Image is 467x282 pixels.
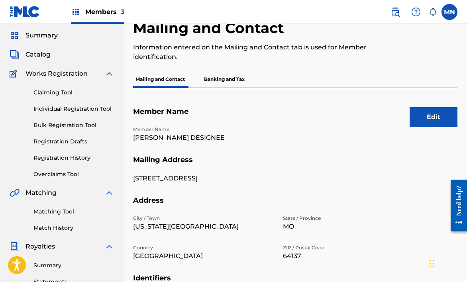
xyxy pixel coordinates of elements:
h5: Member Name [133,107,457,126]
a: Public Search [387,4,403,20]
p: [PERSON_NAME] DESIGNEE [133,133,273,143]
a: Summary [33,261,114,270]
span: Works Registration [26,69,88,78]
div: User Menu [441,4,457,20]
p: Banking and Tax [202,71,247,88]
h5: Mailing Address [133,155,457,174]
a: Individual Registration Tool [33,105,114,113]
img: expand [104,242,114,251]
span: Summary [26,31,58,40]
a: Registration Drafts [33,137,114,146]
a: Match History [33,224,114,232]
p: City / Town [133,215,273,222]
p: Member Name [133,126,273,133]
img: help [411,7,421,17]
h5: Address [133,196,457,215]
div: Notifications [429,8,437,16]
img: expand [104,188,114,198]
p: Information entered on the Mailing and Contact tab is used for Member identification. [133,43,383,62]
p: Mailing and Contact [133,71,187,88]
a: Overclaims Tool [33,170,114,178]
a: Registration History [33,154,114,162]
img: Matching [10,188,20,198]
button: Edit [410,107,457,127]
img: Catalog [10,50,19,59]
iframe: Resource Center [445,173,467,239]
p: [STREET_ADDRESS] [133,174,273,183]
p: MO [283,222,423,231]
p: ZIP / Postal Code [283,244,423,251]
span: 3 [121,8,124,16]
a: Bulk Registration Tool [33,121,114,129]
p: [GEOGRAPHIC_DATA] [133,251,273,261]
img: Works Registration [10,69,20,78]
p: 64137 [283,251,423,261]
img: Summary [10,31,19,40]
img: expand [104,69,114,78]
h2: Mailing and Contact [133,19,288,37]
a: Claiming Tool [33,88,114,97]
span: Matching [26,188,57,198]
span: Members [85,7,124,16]
p: State / Province [283,215,423,222]
iframe: Chat Widget [427,244,467,282]
img: MLC Logo [10,6,40,18]
a: Matching Tool [33,208,114,216]
img: search [390,7,400,17]
div: Help [408,4,424,20]
div: Drag [430,252,434,276]
a: CatalogCatalog [10,50,51,59]
p: Country [133,244,273,251]
a: SummarySummary [10,31,58,40]
img: Top Rightsholders [71,7,80,17]
span: Catalog [26,50,51,59]
p: [US_STATE][GEOGRAPHIC_DATA] [133,222,273,231]
span: Royalties [26,242,55,251]
img: Royalties [10,242,19,251]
